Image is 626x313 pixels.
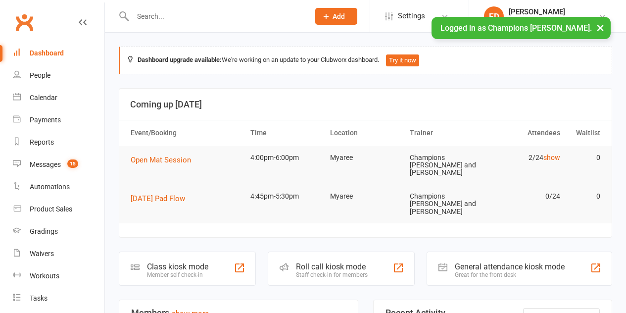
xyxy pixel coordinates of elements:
[326,120,405,146] th: Location
[326,185,405,208] td: Myaree
[30,138,54,146] div: Reports
[296,271,368,278] div: Staff check-in for members
[405,146,485,185] td: Champions [PERSON_NAME] and [PERSON_NAME]
[565,146,605,169] td: 0
[12,10,37,35] a: Clubworx
[246,146,326,169] td: 4:00pm-6:00pm
[246,185,326,208] td: 4:45pm-5:30pm
[147,271,208,278] div: Member self check-in
[13,176,104,198] a: Automations
[13,154,104,176] a: Messages 15
[485,146,565,169] td: 2/24
[130,100,601,109] h3: Coming up [DATE]
[591,17,609,38] button: ×
[30,94,57,102] div: Calendar
[565,185,605,208] td: 0
[30,116,61,124] div: Payments
[565,120,605,146] th: Waitlist
[509,16,598,25] div: Champions [PERSON_NAME]
[13,64,104,87] a: People
[67,159,78,168] span: 15
[131,194,185,203] span: [DATE] Pad Flow
[30,160,61,168] div: Messages
[246,120,326,146] th: Time
[315,8,357,25] button: Add
[455,262,565,271] div: General attendance kiosk mode
[30,71,50,79] div: People
[405,185,485,223] td: Champions [PERSON_NAME] and [PERSON_NAME]
[398,5,425,27] span: Settings
[30,294,48,302] div: Tasks
[13,265,104,287] a: Workouts
[484,6,504,26] div: ED
[30,183,70,191] div: Automations
[13,87,104,109] a: Calendar
[130,9,302,23] input: Search...
[30,227,58,235] div: Gradings
[13,109,104,131] a: Payments
[147,262,208,271] div: Class kiosk mode
[543,154,560,161] a: show
[30,250,54,258] div: Waivers
[485,185,565,208] td: 0/24
[386,54,419,66] button: Try it now
[138,56,222,63] strong: Dashboard upgrade available:
[30,49,64,57] div: Dashboard
[30,272,59,280] div: Workouts
[13,287,104,310] a: Tasks
[13,243,104,265] a: Waivers
[13,198,104,220] a: Product Sales
[455,271,565,278] div: Great for the front desk
[296,262,368,271] div: Roll call kiosk mode
[13,131,104,154] a: Reports
[333,12,345,20] span: Add
[119,47,612,74] div: We're working on an update to your Clubworx dashboard.
[131,154,198,166] button: Open Mat Session
[126,120,246,146] th: Event/Booking
[13,220,104,243] a: Gradings
[131,193,192,205] button: [DATE] Pad Flow
[30,205,72,213] div: Product Sales
[13,42,104,64] a: Dashboard
[440,23,592,33] span: Logged in as Champions [PERSON_NAME].
[131,156,191,164] span: Open Mat Session
[485,120,565,146] th: Attendees
[405,120,485,146] th: Trainer
[509,7,598,16] div: [PERSON_NAME]
[326,146,405,169] td: Myaree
